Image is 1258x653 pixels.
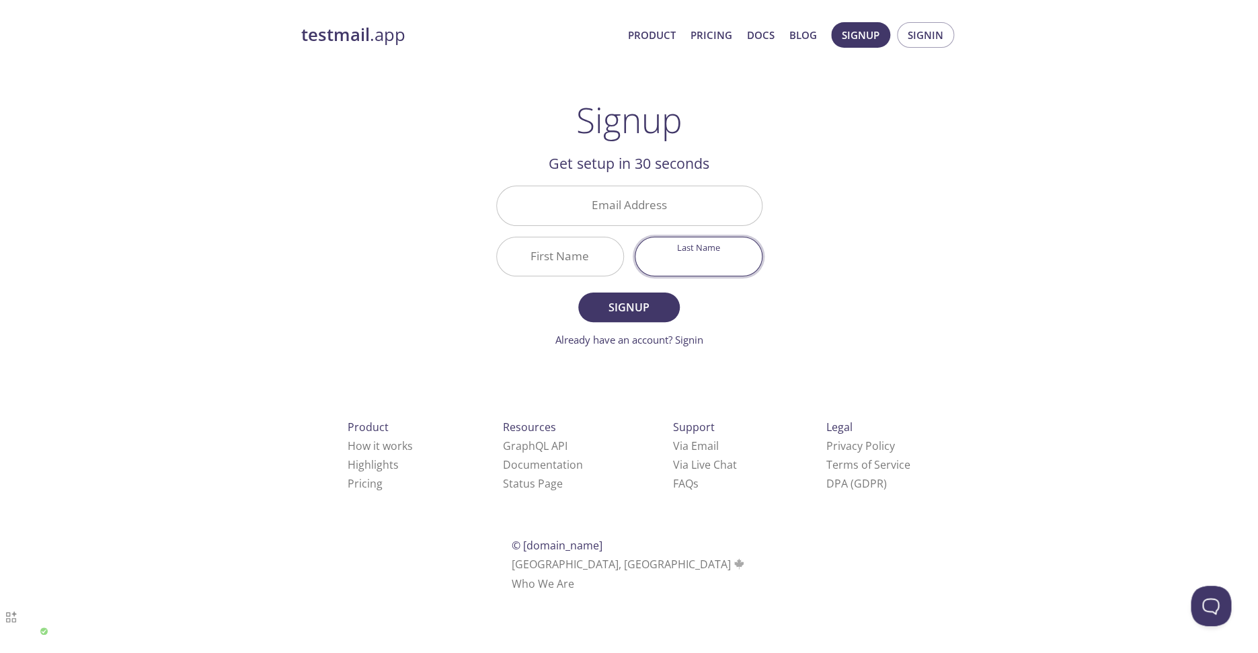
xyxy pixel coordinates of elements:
span: Support [672,420,714,434]
a: Docs [747,26,775,44]
a: Product [628,26,676,44]
span: Resources [503,420,556,434]
span: s [693,476,698,491]
button: Signin [897,22,954,48]
h1: Signup [576,100,682,140]
span: Signin [908,26,943,44]
a: DPA (GDPR) [826,476,887,491]
a: Pricing [691,26,732,44]
span: Signup [842,26,879,44]
a: Via Email [672,438,718,453]
a: GraphQL API [503,438,567,453]
a: How it works [348,438,413,453]
button: Signup [578,293,679,322]
h2: Get setup in 30 seconds [496,152,762,175]
a: FAQ [672,476,698,491]
span: Product [348,420,389,434]
a: Already have an account? Signin [555,333,703,346]
span: Legal [826,420,853,434]
a: Status Page [503,476,563,491]
iframe: Help Scout Beacon - Open [1191,586,1231,626]
span: © [DOMAIN_NAME] [512,538,602,553]
a: Pricing [348,476,383,491]
span: [GEOGRAPHIC_DATA], [GEOGRAPHIC_DATA] [512,557,746,572]
a: Via Live Chat [672,457,736,472]
button: Signup [831,22,890,48]
a: Highlights [348,457,399,472]
a: Documentation [503,457,583,472]
a: Privacy Policy [826,438,895,453]
a: Blog [789,26,817,44]
a: testmail.app [301,24,617,46]
a: Terms of Service [826,457,910,472]
strong: testmail [301,23,370,46]
span: Signup [593,298,664,317]
a: Who We Are [512,576,574,591]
